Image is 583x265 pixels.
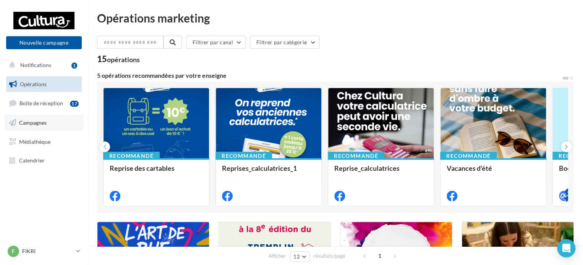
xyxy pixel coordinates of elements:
[328,152,384,160] div: Recommandé
[565,188,572,195] div: 4
[97,72,562,79] div: 5 opérations recommandées par votre enseigne
[97,12,574,24] div: Opérations marketing
[250,36,319,49] button: Filtrer par catégorie
[215,152,272,160] div: Recommandé
[222,164,315,180] div: Reprises_calculatrices_1
[557,239,575,257] div: Open Intercom Messenger
[5,76,83,92] a: Opérations
[6,36,82,49] button: Nouvelle campagne
[6,244,82,259] a: F FIKRI
[97,55,140,63] div: 15
[107,56,140,63] div: opérations
[186,36,246,49] button: Filtrer par canal
[314,252,345,260] span: résultats/page
[70,101,79,107] div: 17
[20,81,47,87] span: Opérations
[5,153,83,169] a: Calendrier
[19,157,45,164] span: Calendrier
[5,95,83,111] a: Boîte de réception17
[103,152,160,160] div: Recommandé
[374,250,386,262] span: 1
[293,254,300,260] span: 12
[290,251,309,262] button: 12
[269,252,286,260] span: Afficher
[5,57,80,73] button: Notifications 1
[20,62,51,68] span: Notifications
[447,164,540,180] div: Vacances d'été
[334,164,428,180] div: Reprise_calculatrices
[440,152,497,160] div: Recommandé
[19,119,47,126] span: Campagnes
[12,247,15,255] span: F
[71,63,77,69] div: 1
[22,247,73,255] p: FIKRI
[19,138,50,145] span: Médiathèque
[19,100,63,106] span: Boîte de réception
[110,164,203,180] div: Reprise des cartables
[5,115,83,131] a: Campagnes
[5,134,83,150] a: Médiathèque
